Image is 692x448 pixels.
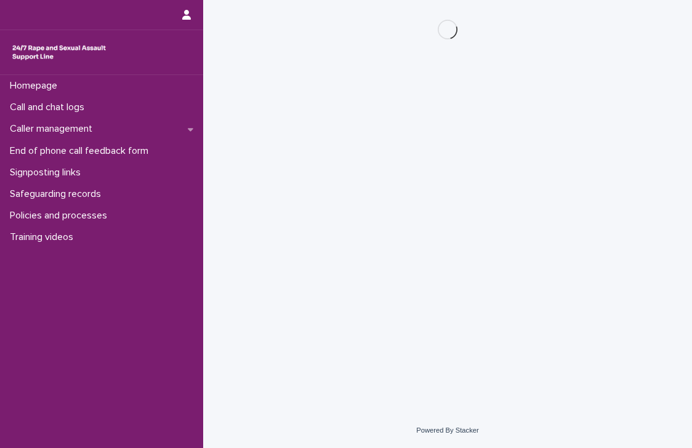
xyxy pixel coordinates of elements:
[5,123,102,135] p: Caller management
[5,231,83,243] p: Training videos
[5,145,158,157] p: End of phone call feedback form
[416,426,478,434] a: Powered By Stacker
[5,102,94,113] p: Call and chat logs
[10,40,108,65] img: rhQMoQhaT3yELyF149Cw
[5,80,67,92] p: Homepage
[5,188,111,200] p: Safeguarding records
[5,167,91,178] p: Signposting links
[5,210,117,222] p: Policies and processes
